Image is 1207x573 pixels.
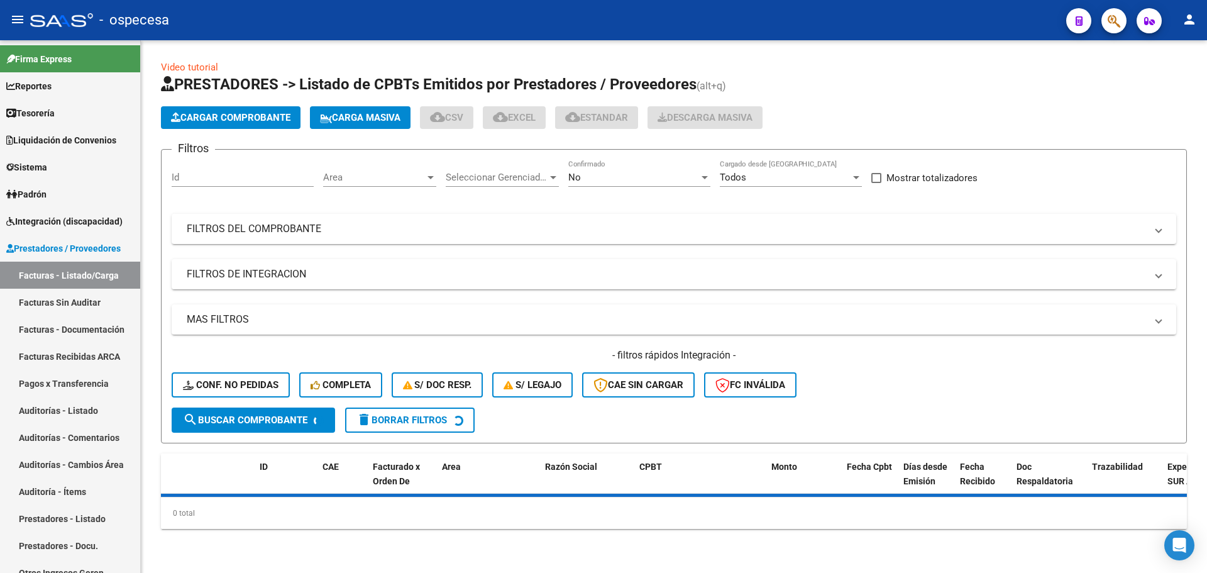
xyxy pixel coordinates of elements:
mat-icon: person [1182,12,1197,27]
button: Borrar Filtros [345,408,475,433]
span: S/ Doc Resp. [403,379,472,391]
span: Seleccionar Gerenciador [446,172,548,183]
button: S/ Doc Resp. [392,372,483,398]
span: Mostrar totalizadores [886,170,978,186]
span: FC Inválida [715,379,785,391]
span: Padrón [6,187,47,201]
span: PRESTADORES -> Listado de CPBTs Emitidos por Prestadores / Proveedores [161,75,697,93]
h3: Filtros [172,140,215,157]
span: Fecha Cpbt [847,462,892,472]
span: Borrar Filtros [356,414,447,426]
span: CPBT [639,462,662,472]
mat-expansion-panel-header: MAS FILTROS [172,304,1176,335]
app-download-masive: Descarga masiva de comprobantes (adjuntos) [648,106,763,129]
span: (alt+q) [697,80,726,92]
span: Trazabilidad [1092,462,1143,472]
mat-panel-title: MAS FILTROS [187,313,1146,326]
span: EXCEL [493,112,536,123]
datatable-header-cell: CPBT [634,453,766,509]
span: Reportes [6,79,52,93]
span: Integración (discapacidad) [6,214,123,228]
span: Descarga Masiva [658,112,752,123]
datatable-header-cell: Trazabilidad [1087,453,1162,509]
datatable-header-cell: ID [255,453,317,509]
h4: - filtros rápidos Integración - [172,348,1176,362]
span: Días desde Emisión [903,462,947,486]
mat-icon: menu [10,12,25,27]
button: Buscar Comprobante [172,408,335,433]
span: Conf. no pedidas [183,379,278,391]
mat-expansion-panel-header: FILTROS DEL COMPROBANTE [172,214,1176,244]
span: Liquidación de Convenios [6,133,116,147]
span: Area [442,462,461,472]
span: CAE [322,462,339,472]
div: Open Intercom Messenger [1164,530,1194,560]
button: CAE SIN CARGAR [582,372,695,398]
span: Area [323,172,425,183]
span: Sistema [6,160,47,174]
span: Buscar Comprobante [183,414,307,426]
button: Cargar Comprobante [161,106,300,129]
span: Doc Respaldatoria [1017,462,1073,486]
span: Facturado x Orden De [373,462,420,486]
mat-icon: cloud_download [493,109,508,125]
div: 0 total [161,498,1187,529]
datatable-header-cell: Area [437,453,522,509]
button: Completa [299,372,382,398]
span: CAE SIN CARGAR [593,379,683,391]
datatable-header-cell: CAE [317,453,368,509]
span: Tesorería [6,106,55,120]
span: - ospecesa [99,6,169,34]
span: ID [260,462,268,472]
button: EXCEL [483,106,546,129]
datatable-header-cell: Fecha Cpbt [842,453,898,509]
button: FC Inválida [704,372,796,398]
span: No [568,172,581,183]
button: S/ legajo [492,372,573,398]
span: Cargar Comprobante [171,112,290,123]
span: Fecha Recibido [960,462,995,486]
span: Monto [771,462,797,472]
mat-panel-title: FILTROS DE INTEGRACION [187,267,1146,281]
button: CSV [420,106,473,129]
a: Video tutorial [161,62,218,73]
span: S/ legajo [504,379,561,391]
mat-expansion-panel-header: FILTROS DE INTEGRACION [172,259,1176,289]
span: Todos [720,172,746,183]
span: Completa [311,379,371,391]
span: Carga Masiva [320,112,400,123]
span: Estandar [565,112,628,123]
span: Razón Social [545,462,597,472]
span: Firma Express [6,52,72,66]
datatable-header-cell: Días desde Emisión [898,453,955,509]
button: Descarga Masiva [648,106,763,129]
datatable-header-cell: Doc Respaldatoria [1011,453,1087,509]
datatable-header-cell: Monto [766,453,842,509]
mat-icon: cloud_download [430,109,445,125]
datatable-header-cell: Facturado x Orden De [368,453,437,509]
button: Estandar [555,106,638,129]
span: CSV [430,112,463,123]
mat-icon: search [183,412,198,427]
mat-icon: cloud_download [565,109,580,125]
mat-icon: delete [356,412,372,427]
button: Carga Masiva [310,106,411,129]
datatable-header-cell: Razón Social [540,453,634,509]
button: Conf. no pedidas [172,372,290,398]
mat-panel-title: FILTROS DEL COMPROBANTE [187,222,1146,236]
datatable-header-cell: Fecha Recibido [955,453,1011,509]
span: Prestadores / Proveedores [6,242,121,255]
